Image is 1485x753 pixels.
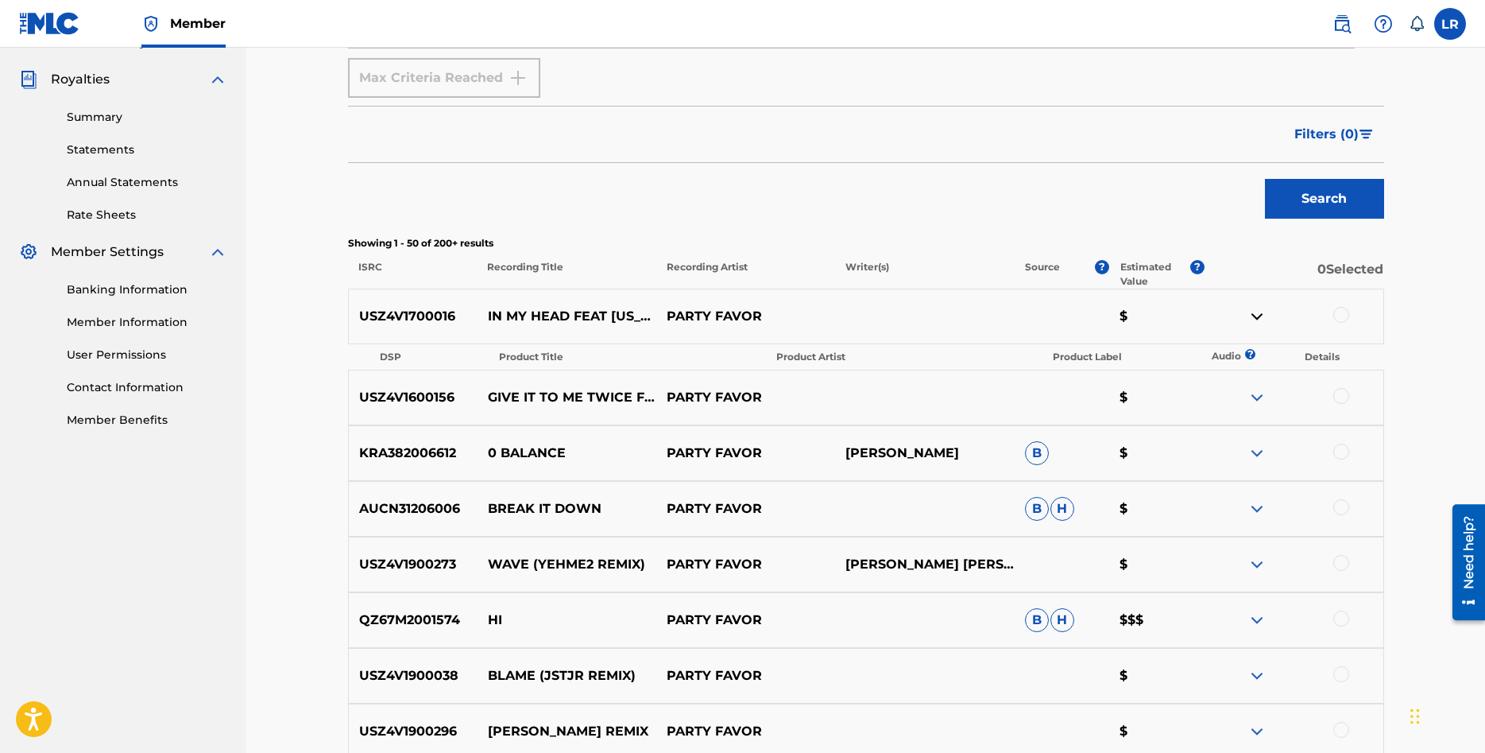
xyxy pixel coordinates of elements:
[1409,16,1425,32] div: Notifications
[349,611,478,630] p: QZ67M2001574
[1441,496,1485,628] iframe: Resource Center
[67,314,227,331] a: Member Information
[1332,14,1352,33] img: search
[348,260,477,289] p: ISRC
[349,307,478,326] p: USZ4V1700016
[19,243,38,262] img: Member Settings
[370,346,489,368] th: DSP
[1294,125,1359,144] span: Filters ( 0 )
[348,236,1384,250] p: Showing 1 - 50 of 200+ results
[1367,8,1399,40] div: Help
[67,174,227,191] a: Annual Statements
[67,281,227,298] a: Banking Information
[67,379,227,396] a: Contact Information
[349,499,478,518] p: AUCN31206006
[1247,307,1267,326] img: contract
[477,444,655,463] p: 0 BALANCE
[1247,499,1267,518] img: expand
[835,555,1014,574] p: [PERSON_NAME] [PERSON_NAME], [PERSON_NAME], [PERSON_NAME] [PERSON_NAME] [PERSON_NAME]
[67,142,227,158] a: Statements
[656,444,835,463] p: PARTY FAVOR
[1359,130,1373,139] img: filter
[1250,349,1251,359] span: ?
[477,666,655,685] p: BLAME (JSTJR REMIX)
[1095,260,1109,274] span: ?
[477,388,655,407] p: GIVE IT TO ME TWICE FEAT [PERSON_NAME] RICH THE KID
[1109,722,1204,741] p: $
[208,70,227,89] img: expand
[170,14,226,33] span: Member
[19,70,38,89] img: Royalties
[51,70,110,89] span: Royalties
[477,307,655,326] p: IN MY HEAD FEAT [US_STATE][PERSON_NAME]
[1190,260,1205,274] span: ?
[656,611,835,630] p: PARTY FAVOR
[656,666,835,685] p: PARTY FAVOR
[1025,608,1049,632] span: B
[477,722,655,741] p: [PERSON_NAME] REMIX
[489,346,765,368] th: Product Title
[349,388,478,407] p: USZ4V1600156
[1247,444,1267,463] img: expand
[477,260,656,289] p: Recording Title
[19,12,80,35] img: MLC Logo
[656,722,835,741] p: PARTY FAVOR
[1202,349,1221,363] p: Audio
[1247,722,1267,741] img: expand
[67,109,227,126] a: Summary
[1109,388,1204,407] p: $
[349,444,478,463] p: KRA382006612
[835,260,1015,289] p: Writer(s)
[1406,677,1485,753] iframe: Chat Widget
[1109,555,1204,574] p: $
[1374,14,1393,33] img: help
[1247,388,1267,407] img: expand
[1025,260,1060,289] p: Source
[656,499,835,518] p: PARTY FAVOR
[656,307,835,326] p: PARTY FAVOR
[1282,346,1361,368] th: Details
[349,666,478,685] p: USZ4V1900038
[1205,260,1384,289] p: 0 Selected
[1109,666,1204,685] p: $
[1109,444,1204,463] p: $
[1265,179,1384,219] button: Search
[656,388,835,407] p: PARTY FAVOR
[1120,260,1190,289] p: Estimated Value
[1109,307,1204,326] p: $
[1326,8,1358,40] a: Public Search
[141,14,160,33] img: Top Rightsholder
[1050,497,1074,521] span: H
[835,444,1014,463] p: [PERSON_NAME]
[1285,115,1384,154] button: Filters (0)
[1050,608,1074,632] span: H
[349,722,478,741] p: USZ4V1900296
[1247,555,1267,574] img: expand
[67,347,227,363] a: User Permissions
[1247,611,1267,630] img: expand
[67,412,227,429] a: Member Benefits
[1109,611,1204,630] p: $$$
[477,555,655,574] p: WAVE (YEHME2 REMIX)
[1025,497,1049,521] span: B
[477,611,655,630] p: HI
[1043,346,1201,368] th: Product Label
[656,555,835,574] p: PARTY FAVOR
[67,207,227,223] a: Rate Sheets
[1410,693,1420,740] div: Drag
[51,243,164,262] span: Member Settings
[1247,666,1267,685] img: expand
[1109,499,1204,518] p: $
[1434,8,1466,40] div: User Menu
[1025,441,1049,465] span: B
[349,555,478,574] p: USZ4V1900273
[208,243,227,262] img: expand
[767,346,1042,368] th: Product Artist
[477,499,655,518] p: BREAK IT DOWN
[655,260,835,289] p: Recording Artist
